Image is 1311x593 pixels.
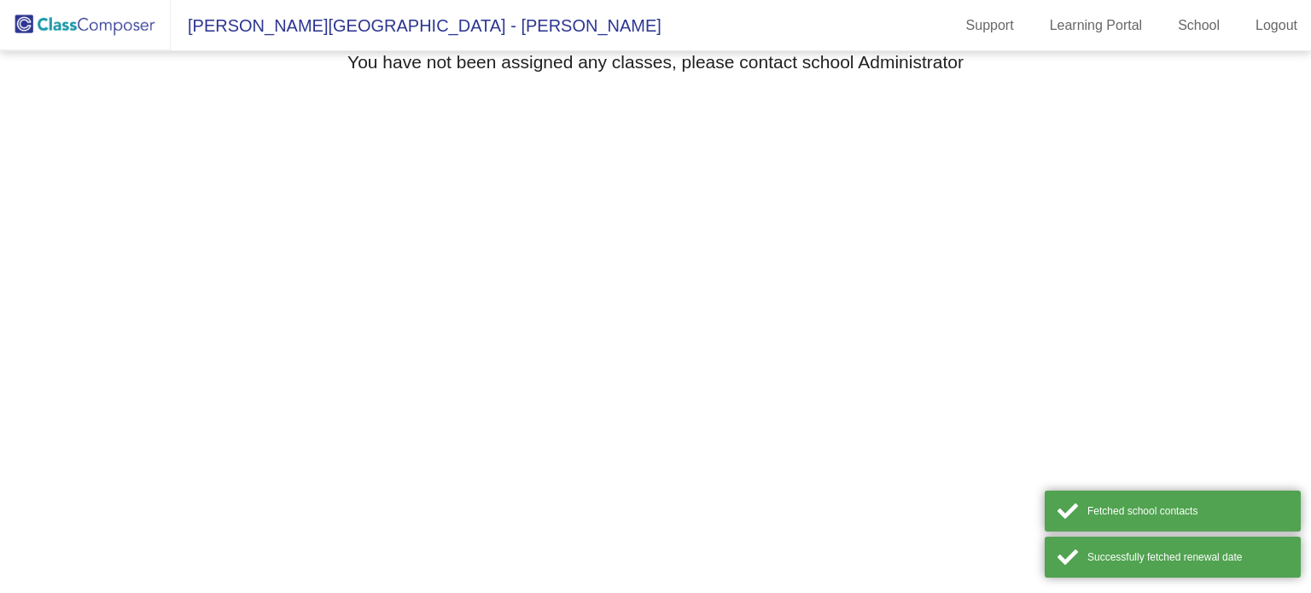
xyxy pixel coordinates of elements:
a: School [1164,12,1233,39]
a: Learning Portal [1036,12,1157,39]
h3: You have not been assigned any classes, please contact school Administrator [347,51,964,73]
div: Successfully fetched renewal date [1087,549,1288,565]
a: Support [953,12,1028,39]
span: [PERSON_NAME][GEOGRAPHIC_DATA] - [PERSON_NAME] [171,12,661,39]
div: Fetched school contacts [1087,503,1288,519]
a: Logout [1242,12,1311,39]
